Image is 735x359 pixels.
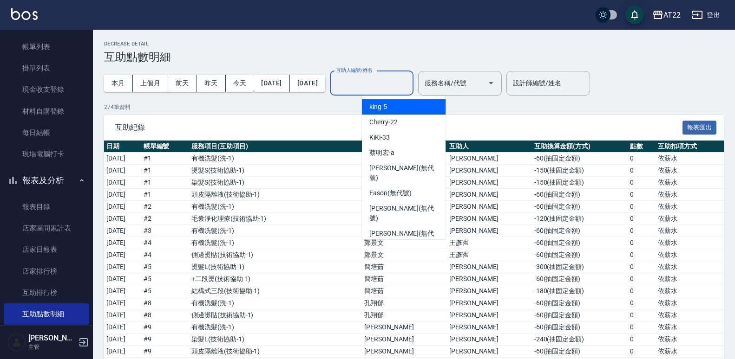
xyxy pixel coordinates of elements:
[656,321,724,333] td: 依薪水
[290,75,325,92] button: [DATE]
[141,309,189,321] td: # 8
[369,117,398,127] span: Cherry -22
[628,261,656,273] td: 0
[656,153,724,165] td: 依薪水
[141,321,189,333] td: # 9
[141,165,189,177] td: # 1
[11,8,38,20] img: Logo
[226,75,254,92] button: 今天
[28,343,76,351] p: 主管
[369,102,387,112] span: king -5
[189,201,362,213] td: 有機洗髮 ( 洗-1 )
[447,285,532,297] td: [PERSON_NAME]
[447,141,532,153] th: 互助人
[4,168,89,192] button: 報表及分析
[532,213,628,225] td: -120 ( 抽固定金額 )
[362,261,447,273] td: 簡培茹
[447,273,532,285] td: [PERSON_NAME]
[656,309,724,321] td: 依薪水
[656,213,724,225] td: 依薪水
[369,148,394,158] span: 蔡明宏 -a
[628,189,656,201] td: 0
[189,153,362,165] td: 有機洗髮 ( 洗-1 )
[104,225,141,237] td: [DATE]
[628,346,656,358] td: 0
[369,188,412,198] span: Eason (無代號)
[628,321,656,333] td: 0
[104,75,133,92] button: 本月
[447,177,532,189] td: [PERSON_NAME]
[141,189,189,201] td: # 1
[104,51,724,64] h3: 互助點數明細
[447,333,532,346] td: [PERSON_NAME]
[4,79,89,100] a: 現金收支登錄
[4,101,89,122] a: 材料自購登錄
[189,141,362,153] th: 服務項目(互助項目)
[189,261,362,273] td: 燙髮L ( 技術協助-1 )
[4,261,89,282] a: 店家排行榜
[532,285,628,297] td: -180 ( 抽固定金額 )
[28,333,76,343] h5: [PERSON_NAME]
[104,103,724,111] p: 274 筆資料
[189,333,362,346] td: 染髮L ( 技術協助-1 )
[362,285,447,297] td: 簡培茹
[189,297,362,309] td: 有機洗髮 ( 洗-1 )
[189,285,362,297] td: 結構式三段 ( 技術協助-1 )
[656,261,724,273] td: 依薪水
[4,239,89,260] a: 店家日報表
[254,75,289,92] button: [DATE]
[104,309,141,321] td: [DATE]
[362,321,447,333] td: [PERSON_NAME]
[362,249,447,261] td: 鄭景文
[104,177,141,189] td: [DATE]
[656,297,724,309] td: 依薪水
[4,218,89,239] a: 店家區間累計表
[663,9,681,21] div: AT22
[104,41,724,47] h2: Decrease Detail
[141,297,189,309] td: # 8
[104,213,141,225] td: [DATE]
[141,201,189,213] td: # 2
[628,141,656,153] th: 點數
[189,213,362,225] td: 毛囊淨化理療 ( 技術協助-1 )
[4,196,89,218] a: 報表目錄
[104,141,141,153] th: 日期
[447,309,532,321] td: [PERSON_NAME]
[104,346,141,358] td: [DATE]
[141,273,189,285] td: # 5
[625,6,644,24] button: save
[656,285,724,297] td: 依薪水
[369,204,438,223] span: [PERSON_NAME] (無代號)
[532,273,628,285] td: -60 ( 抽固定金額 )
[7,333,26,352] img: Person
[369,133,390,142] span: KiKi -33
[532,346,628,358] td: -60 ( 抽固定金額 )
[447,321,532,333] td: [PERSON_NAME]
[447,189,532,201] td: [PERSON_NAME]
[532,177,628,189] td: -150 ( 抽固定金額 )
[141,141,189,153] th: 帳單編號
[4,36,89,58] a: 帳單列表
[628,285,656,297] td: 0
[447,237,532,249] td: 王彥寯
[682,121,717,135] button: 報表匯出
[447,201,532,213] td: [PERSON_NAME]
[362,346,447,358] td: [PERSON_NAME]
[141,333,189,346] td: # 9
[189,165,362,177] td: 燙髮S ( 技術協助-1 )
[197,75,226,92] button: 昨天
[104,165,141,177] td: [DATE]
[141,249,189,261] td: # 4
[4,143,89,165] a: 現場電腦打卡
[628,213,656,225] td: 0
[628,249,656,261] td: 0
[656,189,724,201] td: 依薪水
[628,165,656,177] td: 0
[656,177,724,189] td: 依薪水
[532,249,628,261] td: -60 ( 抽固定金額 )
[141,177,189,189] td: # 1
[4,122,89,143] a: 每日結帳
[189,225,362,237] td: 有機洗髮 ( 洗-1 )
[189,309,362,321] td: 側邊燙貼 ( 技術協助-1 )
[104,321,141,333] td: [DATE]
